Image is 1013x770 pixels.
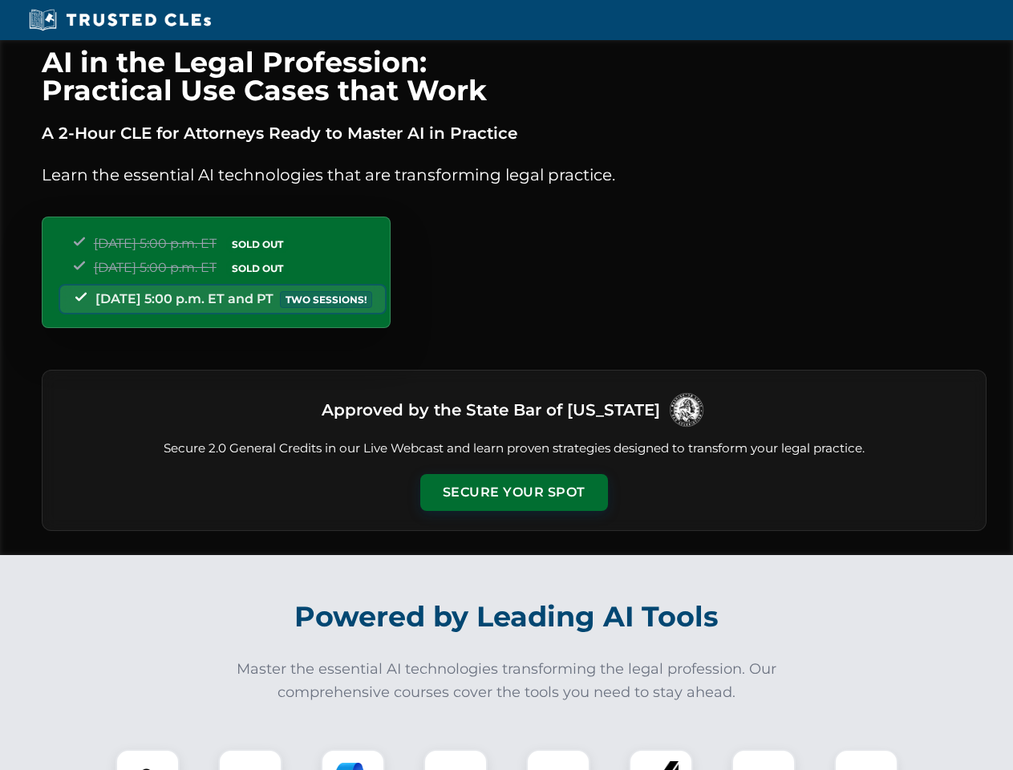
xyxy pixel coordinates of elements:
h2: Powered by Leading AI Tools [63,589,951,645]
img: Logo [667,390,707,430]
h3: Approved by the State Bar of [US_STATE] [322,395,660,424]
p: Learn the essential AI technologies that are transforming legal practice. [42,162,987,188]
p: A 2-Hour CLE for Attorneys Ready to Master AI in Practice [42,120,987,146]
span: SOLD OUT [226,260,289,277]
p: Secure 2.0 General Credits in our Live Webcast and learn proven strategies designed to transform ... [62,440,966,458]
span: SOLD OUT [226,236,289,253]
button: Secure Your Spot [420,474,608,511]
span: [DATE] 5:00 p.m. ET [94,260,217,275]
img: Trusted CLEs [24,8,216,32]
p: Master the essential AI technologies transforming the legal profession. Our comprehensive courses... [226,658,788,704]
h1: AI in the Legal Profession: Practical Use Cases that Work [42,48,987,104]
span: [DATE] 5:00 p.m. ET [94,236,217,251]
